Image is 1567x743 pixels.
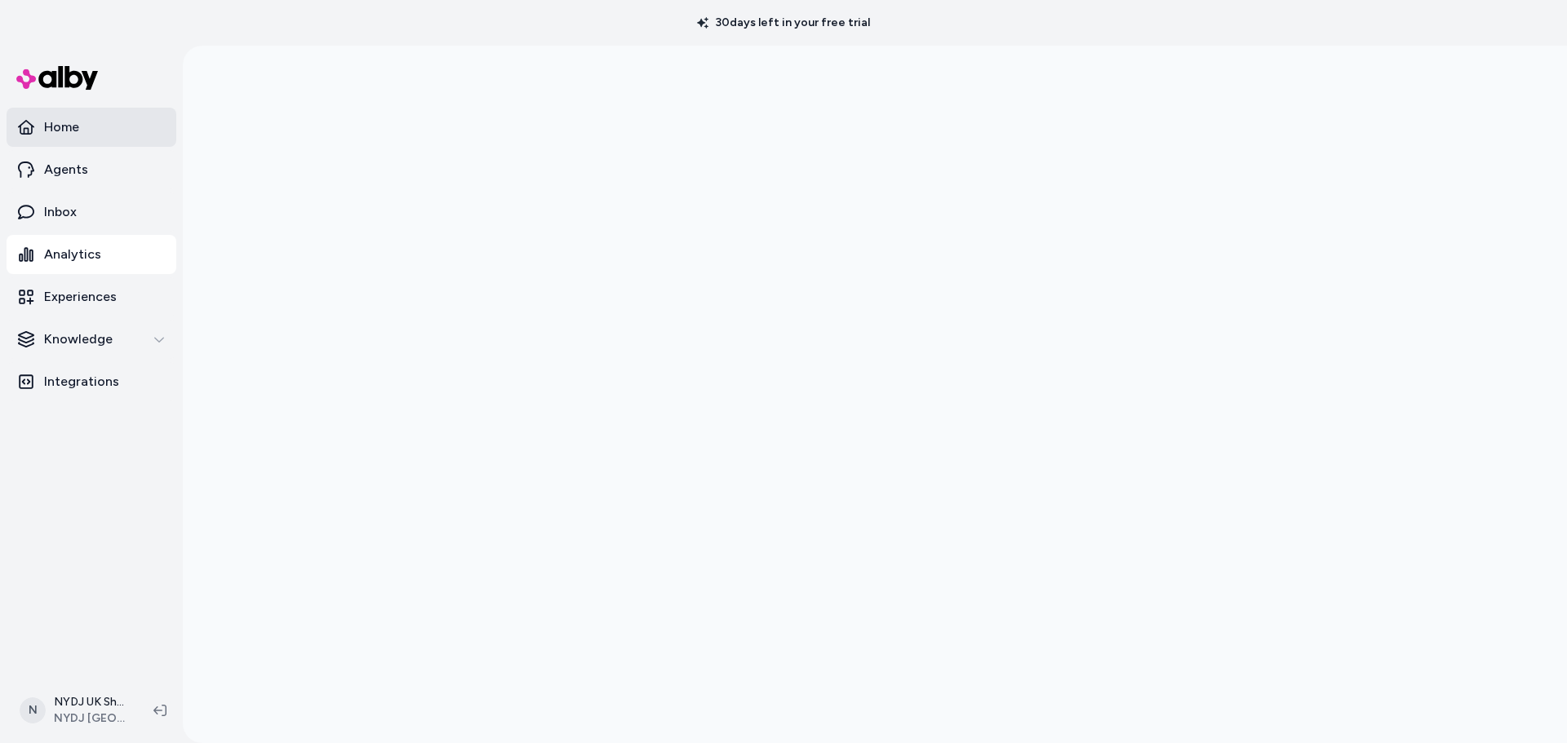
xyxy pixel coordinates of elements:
[44,117,79,137] p: Home
[54,710,127,727] span: NYDJ [GEOGRAPHIC_DATA]
[44,202,77,222] p: Inbox
[7,277,176,316] a: Experiences
[54,694,127,710] p: NYDJ UK Shopify
[44,287,117,307] p: Experiences
[7,108,176,147] a: Home
[7,362,176,401] a: Integrations
[7,235,176,274] a: Analytics
[44,160,88,179] p: Agents
[687,15,880,31] p: 30 days left in your free trial
[16,66,98,90] img: alby Logo
[10,684,140,736] button: NNYDJ UK ShopifyNYDJ [GEOGRAPHIC_DATA]
[7,192,176,232] a: Inbox
[44,372,119,391] p: Integrations
[44,329,113,349] p: Knowledge
[7,150,176,189] a: Agents
[20,697,46,723] span: N
[7,320,176,359] button: Knowledge
[44,245,101,264] p: Analytics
